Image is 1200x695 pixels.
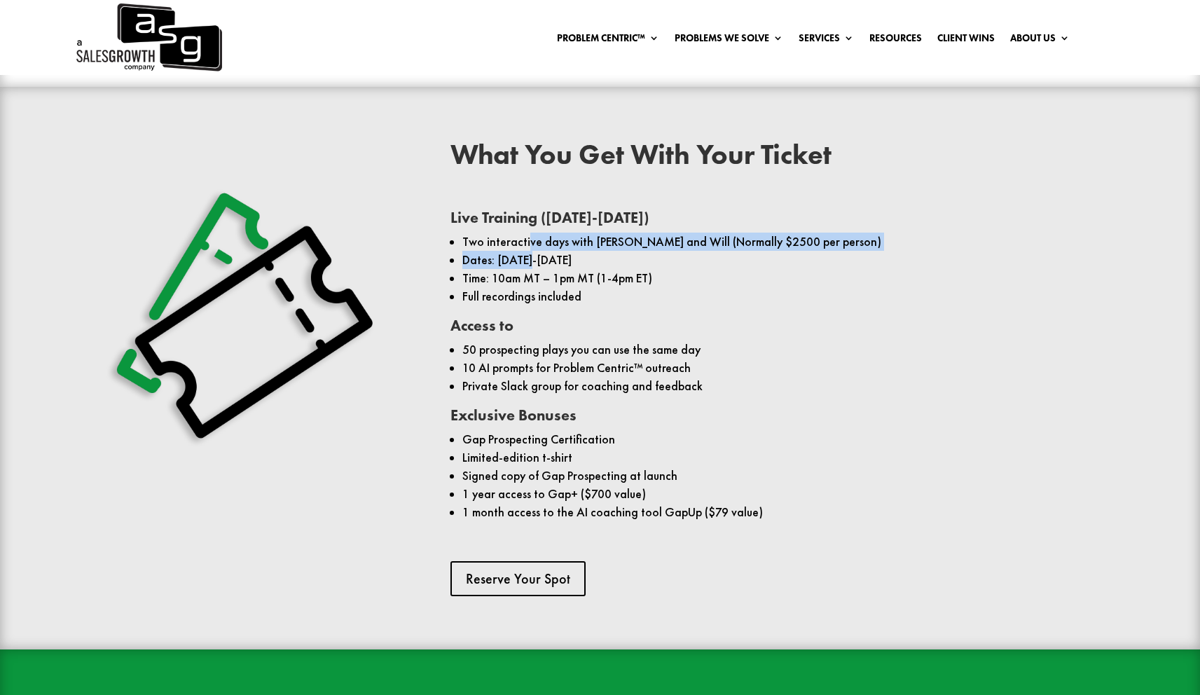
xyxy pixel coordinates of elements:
a: Reserve Your Spot [450,561,586,596]
h3: Exclusive Bonuses [450,408,1105,430]
li: Private Slack group for coaching and feedback [462,377,1105,395]
a: About Us [1010,33,1070,48]
li: Dates: [DATE]-[DATE] [462,251,1105,269]
li: 1 month access to the AI coaching tool GapUp ($79 value) [462,503,1105,521]
span: Limited-edition t-shirt [462,450,572,465]
h2: What You Get With Your Ticket [450,141,1105,176]
a: Resources [869,33,922,48]
li: 50 prospecting plays you can use the same day [462,340,1105,359]
li: 10 AI prompts for Problem Centric™ outreach [462,359,1105,377]
li: Signed copy of Gap Prospecting at launch [462,467,1105,485]
a: Problems We Solve [675,33,783,48]
li: Two interactive days with [PERSON_NAME] and Will (Normally $2500 per person) [462,233,1105,251]
a: Services [799,33,854,48]
h3: Access to [450,318,1105,340]
li: Time: 10am MT – 1pm MT (1-4pm ET) [462,269,1105,287]
img: Ticket Shadow [104,175,385,455]
a: Problem Centric™ [557,33,659,48]
a: Client Wins [937,33,995,48]
span: Full recordings included [462,289,581,304]
li: 1 year access to Gap+ ($700 value) [462,485,1105,503]
li: Gap Prospecting Certification [462,430,1105,448]
h3: Live Training ([DATE]-[DATE]) [450,210,1105,233]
